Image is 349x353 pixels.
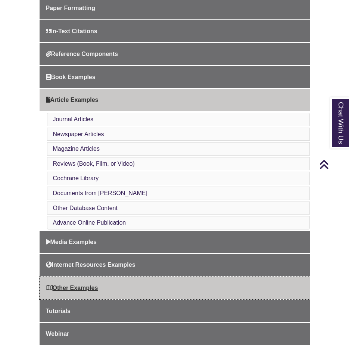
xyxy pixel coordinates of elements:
[46,308,71,314] span: Tutorials
[46,331,69,337] span: Webinar
[40,43,310,65] a: Reference Components
[40,254,310,276] a: Internet Resources Examples
[53,146,100,152] a: Magazine Articles
[46,97,99,103] span: Article Examples
[46,74,96,80] span: Book Examples
[53,219,126,226] a: Advance Online Publication
[53,160,135,167] a: Reviews (Book, Film, or Video)
[46,51,118,57] span: Reference Components
[40,89,310,111] a: Article Examples
[40,300,310,322] a: Tutorials
[53,205,118,211] a: Other Database Content
[40,231,310,253] a: Media Examples
[319,159,347,169] a: Back to Top
[40,323,310,345] a: Webinar
[46,285,98,291] span: Other Examples
[53,131,104,137] a: Newspaper Articles
[40,277,310,299] a: Other Examples
[40,20,310,43] a: In-Text Citations
[46,262,135,268] span: Internet Resources Examples
[40,66,310,88] a: Book Examples
[46,5,95,11] span: Paper Formatting
[46,28,97,34] span: In-Text Citations
[46,239,97,245] span: Media Examples
[53,116,94,122] a: Journal Articles
[53,190,147,196] a: Documents from [PERSON_NAME]
[53,175,99,181] a: Cochrane Library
